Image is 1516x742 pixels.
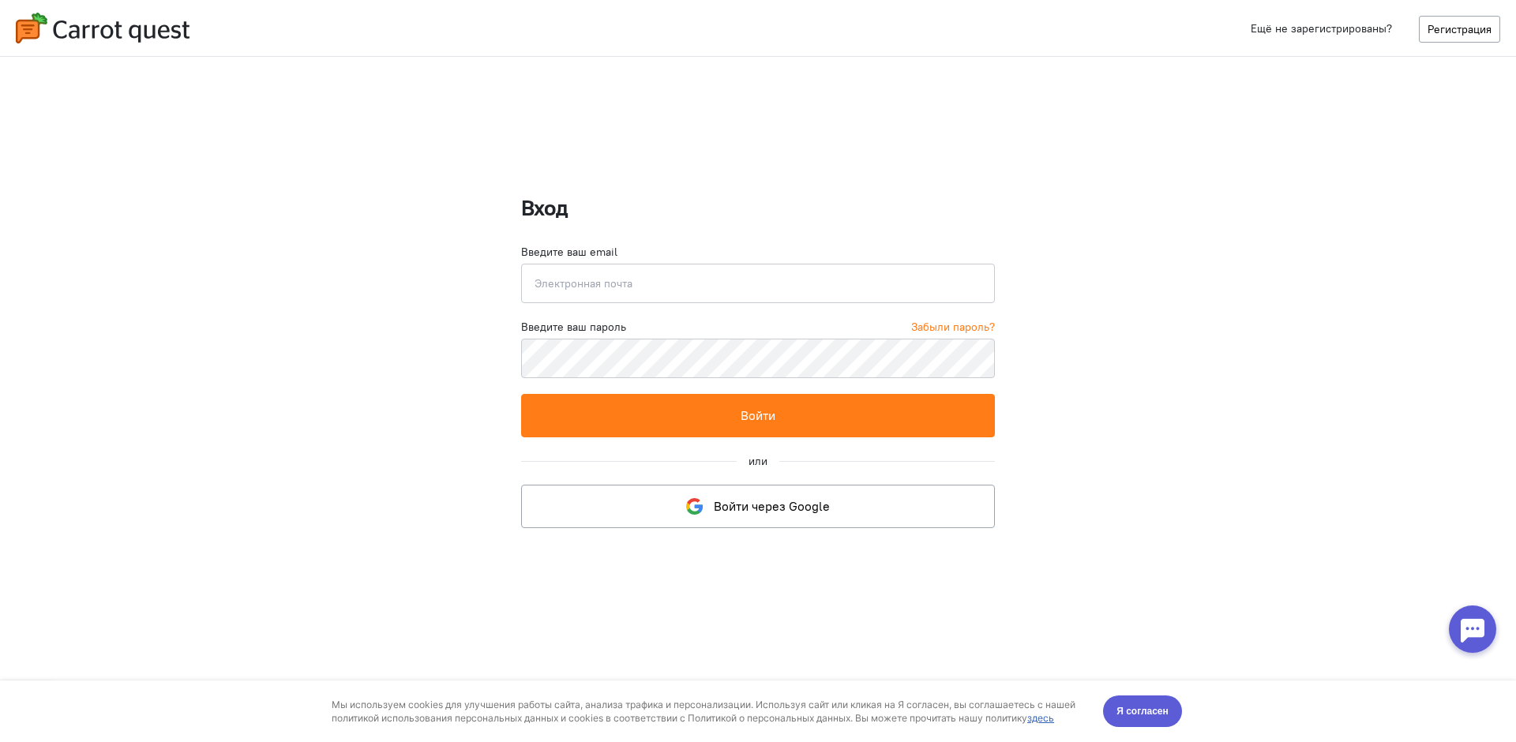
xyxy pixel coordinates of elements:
a: Забыли пароль? [911,319,995,335]
span: Ещё не зарегистрированы? [1251,21,1392,36]
strong: Вход [521,193,568,222]
label: Введите ваш email [521,244,617,260]
button: Войти [521,394,995,437]
span: Войти через Google [714,498,830,514]
label: Введите ваш пароль [521,319,626,335]
span: Я согласен [1116,23,1169,39]
input: Электронная почта [521,264,995,303]
a: здесь [1027,32,1054,43]
button: Я согласен [1103,15,1182,47]
a: Регистрация [1419,16,1500,43]
div: или [749,453,767,469]
img: carrot-quest-logo.svg [16,13,189,43]
img: google-logo.svg [686,498,703,515]
div: Мы используем cookies для улучшения работы сайта, анализа трафика и персонализации. Используя сай... [332,17,1085,44]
